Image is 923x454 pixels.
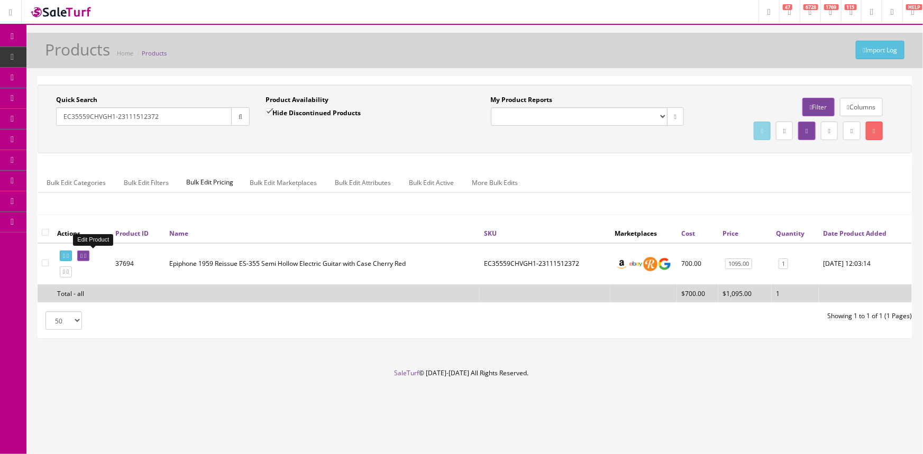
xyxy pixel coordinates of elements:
[845,4,857,10] span: 115
[395,368,419,377] a: SaleTurf
[56,107,232,126] input: Search
[169,229,188,238] a: Name
[241,172,325,193] a: Bulk Edit Marketplaces
[823,229,887,238] a: Date Product Added
[657,257,672,271] img: google_shopping
[53,224,111,243] th: Actions
[906,4,922,10] span: HELP
[56,95,97,105] label: Quick Search
[615,257,629,271] img: amazon
[856,41,904,59] a: Import Log
[491,95,553,105] label: My Product Reports
[677,284,718,302] td: $700.00
[779,258,788,270] a: 1
[610,224,677,243] th: Marketplaces
[802,98,834,116] a: Filter
[463,172,526,193] a: More Bulk Edits
[30,5,93,19] img: SaleTurf
[266,108,272,115] input: Hide Discontinued Products
[45,41,110,58] h1: Products
[681,229,695,238] a: Cost
[840,98,883,116] a: Columns
[824,4,839,10] span: 1769
[643,257,657,271] img: reverb
[266,95,328,105] label: Product Availability
[266,107,361,118] label: Hide Discontinued Products
[783,4,792,10] span: 47
[803,4,818,10] span: 6728
[475,311,920,321] div: Showing 1 to 1 of 1 (1 Pages)
[115,229,149,238] a: Product ID
[819,243,912,285] td: 2024-03-25 12:03:14
[725,258,752,270] a: 1095.00
[142,49,167,57] a: Products
[117,49,133,57] a: Home
[38,172,114,193] a: Bulk Edit Categories
[73,234,113,245] div: Edit Product
[480,243,610,285] td: EC35559CHVGH1-23111512372
[723,229,738,238] a: Price
[718,284,772,302] td: $1,095.00
[400,172,462,193] a: Bulk Edit Active
[677,243,718,285] td: 700.00
[178,172,241,192] span: Bulk Edit Pricing
[111,243,165,285] td: 37694
[326,172,399,193] a: Bulk Edit Attributes
[629,257,643,271] img: ebay
[484,229,497,238] a: SKU
[53,284,111,302] td: Total - all
[115,172,177,193] a: Bulk Edit Filters
[772,284,819,302] td: 1
[165,243,480,285] td: Epiphone 1959 Reissue ES-355 Semi Hollow Electric Guitar with Case Cherry Red
[776,229,805,238] a: Quantity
